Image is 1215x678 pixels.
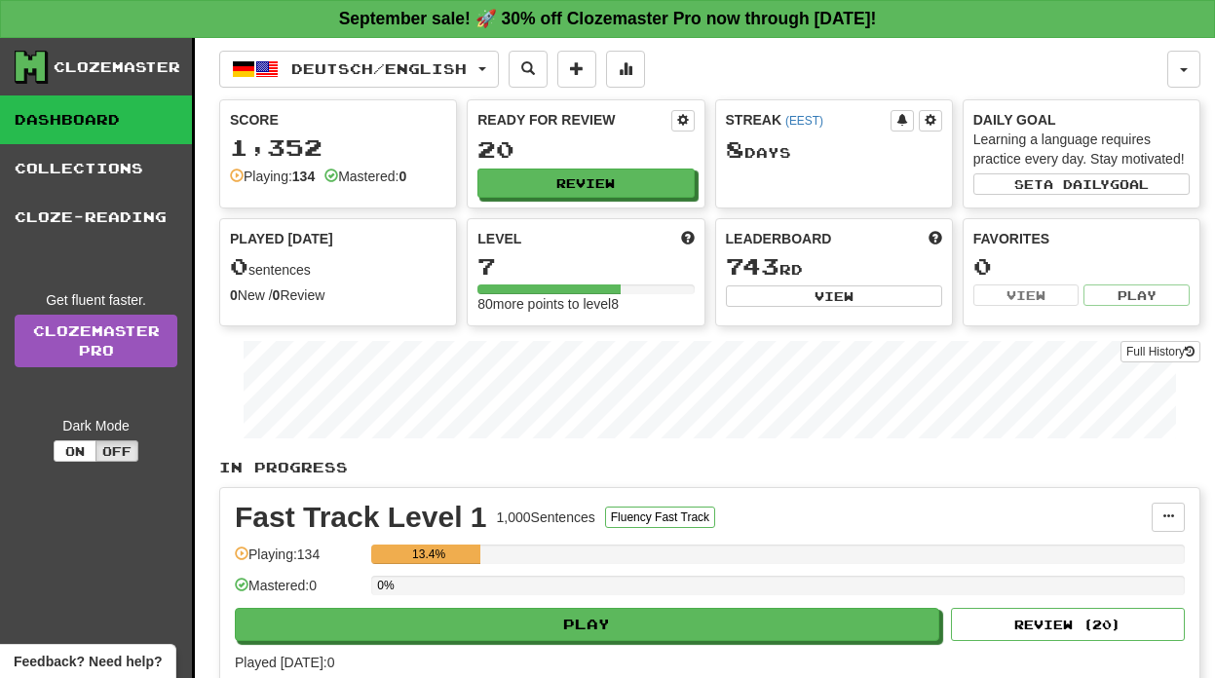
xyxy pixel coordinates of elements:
div: Learning a language requires practice every day. Stay motivated! [973,130,1190,169]
div: Mastered: 0 [235,576,361,608]
span: 8 [726,135,744,163]
div: Streak [726,110,891,130]
div: Score [230,110,446,130]
span: 743 [726,252,779,280]
button: Play [235,608,939,641]
strong: 0 [399,169,406,184]
div: Get fluent faster. [15,290,177,310]
button: Fluency Fast Track [605,507,715,528]
span: Deutsch / English [291,60,467,77]
div: 13.4% [377,545,480,564]
div: Dark Mode [15,416,177,435]
span: Leaderboard [726,229,832,248]
div: sentences [230,254,446,280]
div: Playing: [230,167,315,186]
button: Off [95,440,138,462]
button: Review [477,169,694,198]
div: Playing: 134 [235,545,361,577]
span: Open feedback widget [14,652,162,671]
span: Played [DATE]: 0 [235,655,334,670]
span: Level [477,229,521,248]
div: 80 more points to level 8 [477,294,694,314]
strong: September sale! 🚀 30% off Clozemaster Pro now through [DATE]! [339,9,877,28]
span: Played [DATE] [230,229,333,248]
button: Seta dailygoal [973,173,1190,195]
button: Review (20) [951,608,1185,641]
div: Day s [726,137,942,163]
div: 20 [477,137,694,162]
button: Add sentence to collection [557,51,596,88]
div: Daily Goal [973,110,1190,130]
span: This week in points, UTC [929,229,942,248]
button: On [54,440,96,462]
div: Ready for Review [477,110,670,130]
span: Score more points to level up [681,229,695,248]
button: Search sentences [509,51,548,88]
button: Deutsch/English [219,51,499,88]
span: a daily [1044,177,1110,191]
div: Mastered: [324,167,406,186]
button: More stats [606,51,645,88]
div: 1,000 Sentences [497,508,595,527]
p: In Progress [219,458,1200,477]
div: 7 [477,254,694,279]
span: 0 [230,252,248,280]
a: (EEST) [785,114,823,128]
button: Play [1083,284,1190,306]
button: Full History [1120,341,1200,362]
div: Clozemaster [54,57,180,77]
strong: 134 [292,169,315,184]
div: rd [726,254,942,280]
div: 0 [973,254,1190,279]
button: View [726,285,942,307]
div: 1,352 [230,135,446,160]
strong: 0 [230,287,238,303]
strong: 0 [273,287,281,303]
a: ClozemasterPro [15,315,177,367]
div: New / Review [230,285,446,305]
div: Fast Track Level 1 [235,503,487,532]
div: Favorites [973,229,1190,248]
button: View [973,284,1080,306]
